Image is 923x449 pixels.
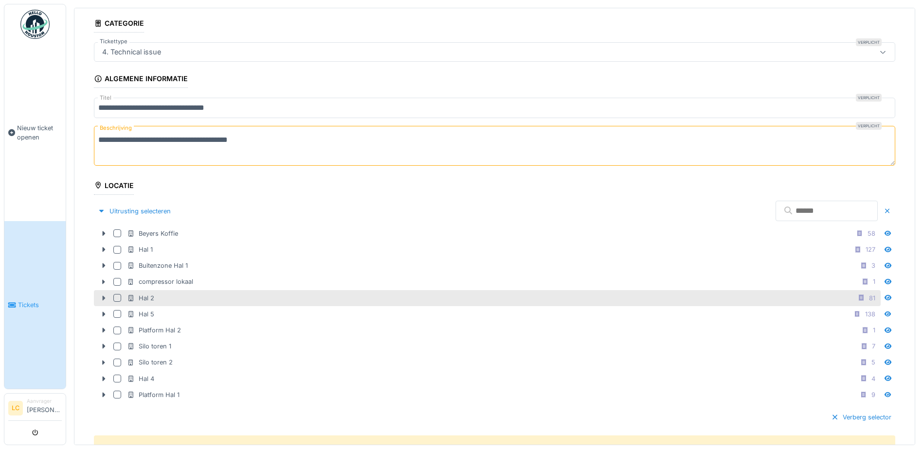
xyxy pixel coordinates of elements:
[856,94,882,102] div: Verplicht
[871,261,875,270] div: 3
[127,294,154,303] div: Hal 2
[127,229,178,238] div: Beyers Koffie
[127,310,154,319] div: Hal 5
[8,397,62,421] a: LC Aanvrager[PERSON_NAME]
[17,123,62,142] span: Nieuw ticket openen
[127,342,171,351] div: Silo toren 1
[98,37,129,46] label: Tickettype
[98,122,134,134] label: Beschrijving
[865,310,875,319] div: 138
[866,245,875,254] div: 127
[8,401,23,415] li: LC
[27,397,62,418] li: [PERSON_NAME]
[869,294,875,303] div: 81
[20,10,50,39] img: Badge_color-CXgf-gQk.svg
[94,178,134,195] div: Locatie
[856,38,882,46] div: Verplicht
[873,277,875,286] div: 1
[18,300,62,310] span: Tickets
[127,277,193,286] div: compressor lokaal
[127,261,188,270] div: Buitenzone Hal 1
[94,71,188,88] div: Algemene informatie
[4,44,66,221] a: Nieuw ticket openen
[871,358,875,367] div: 5
[871,390,875,399] div: 9
[27,397,62,405] div: Aanvrager
[98,94,113,102] label: Titel
[94,16,144,33] div: Categorie
[98,47,165,57] div: 4. Technical issue
[872,342,875,351] div: 7
[127,326,181,335] div: Platform Hal 2
[4,221,66,389] a: Tickets
[127,358,173,367] div: Silo toren 2
[827,411,895,424] div: Verberg selector
[856,122,882,130] div: Verplicht
[127,374,154,383] div: Hal 4
[868,229,875,238] div: 58
[873,326,875,335] div: 1
[127,245,153,254] div: Hal 1
[94,205,175,218] div: Uitrusting selecteren
[127,390,180,399] div: Platform Hal 1
[871,374,875,383] div: 4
